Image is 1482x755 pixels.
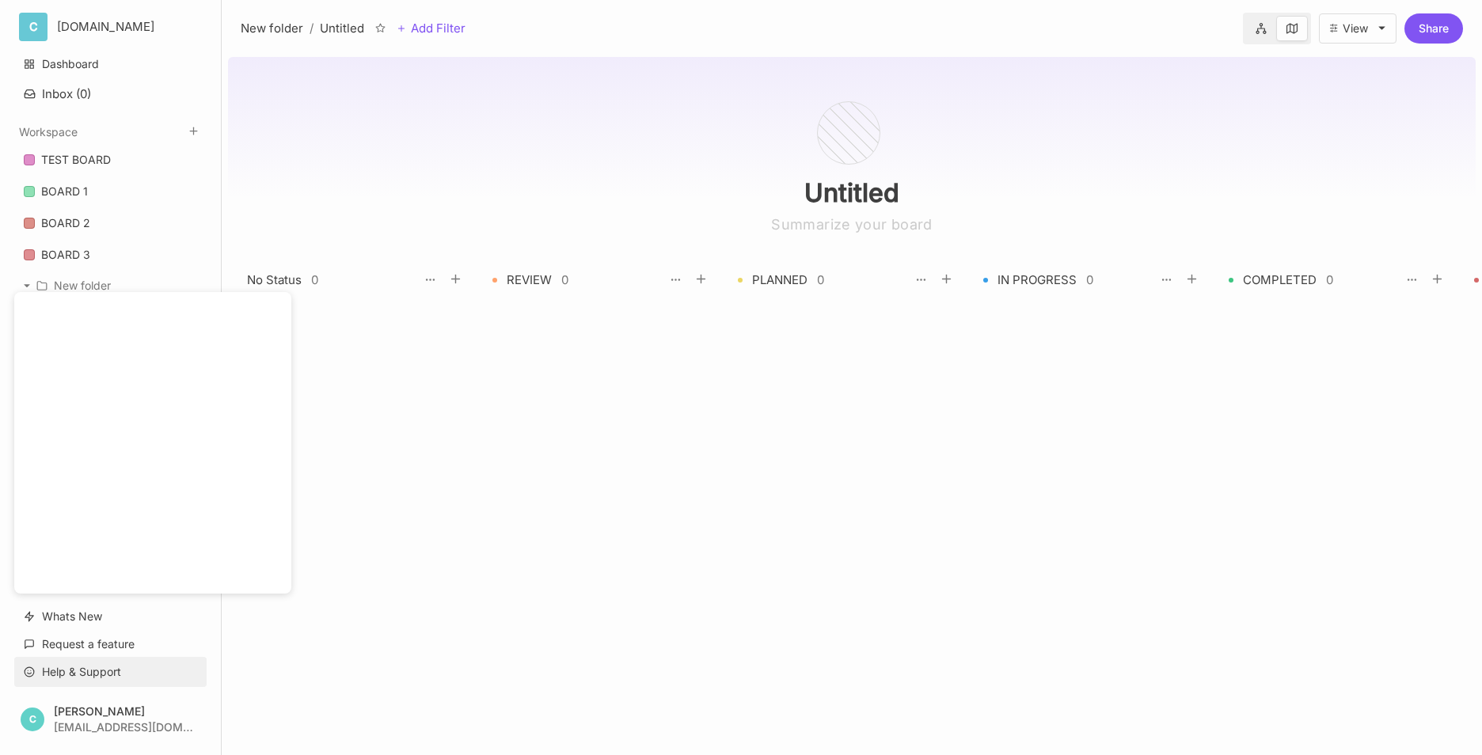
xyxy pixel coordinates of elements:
div: 0 [1326,275,1333,286]
div: COMPLETED0 [1229,269,1449,290]
button: C[PERSON_NAME][EMAIL_ADDRESS][DOMAIN_NAME] [14,696,207,742]
a: Dashboard [14,49,207,79]
div: REVIEW [507,271,552,290]
div: / [310,19,313,38]
div: New folder [241,19,303,38]
div: BOARD 1 [41,182,88,201]
a: BOARD 3 [14,240,207,270]
button: Share [1404,13,1463,44]
div: BOARD 3 [41,245,90,264]
div: IN PROGRESS0 [983,269,1203,290]
div: No Status [247,271,302,290]
a: BOARD 1 [14,176,207,207]
button: Inbox (0) [14,80,207,108]
div: PLANNED0 [738,269,958,290]
div: 0 [1086,275,1093,286]
div: C [21,708,44,731]
div: TEST BOARD [41,150,111,169]
a: Request a feature [14,629,207,659]
div: BOARD 2 [41,214,90,233]
div: IN PROGRESS [997,271,1077,290]
div: New folder [54,276,111,295]
a: BOARD 2 [14,208,207,238]
button: C[DOMAIN_NAME] [19,13,202,41]
div: [EMAIL_ADDRESS][DOMAIN_NAME] [54,721,193,733]
div: [DOMAIN_NAME] [57,20,177,34]
div: 0 [817,275,824,286]
div: 0 [311,275,318,286]
div: TEST BOARD [14,145,207,176]
div: REVIEW0 [492,269,712,290]
div: New folder [14,271,207,300]
a: Whats New [14,601,207,632]
div: [PERSON_NAME] [54,705,193,717]
div: No Status0 [247,269,467,290]
button: View [1319,13,1396,44]
div: BOARD 3 [14,240,207,271]
button: Workspace [19,125,78,138]
div: View [1343,22,1368,35]
div: BOARD 2 [14,208,207,239]
div: 0 [561,275,568,286]
div: PLANNED [752,271,807,290]
div: Workspace [14,140,207,337]
a: TEST BOARD [14,145,207,175]
div: COMPLETED [1243,271,1317,290]
button: Add Filter [397,19,465,38]
div: Untitled [320,19,364,38]
a: Help & Support [14,657,207,687]
span: Add Filter [406,19,465,38]
div: C [19,13,47,41]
